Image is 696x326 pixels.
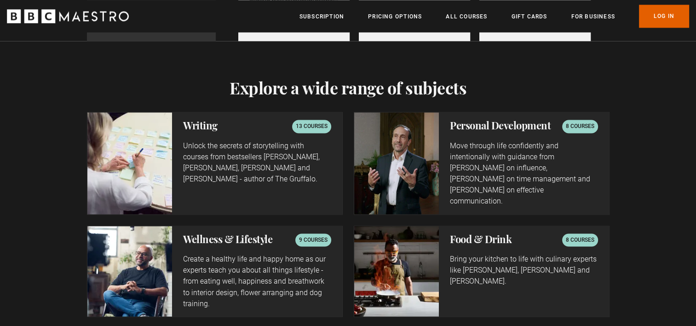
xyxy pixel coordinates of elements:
[566,122,594,131] p: 8 courses
[639,5,689,28] a: Log In
[7,9,129,23] svg: BBC Maestro
[183,140,331,185] p: Unlock the secrets of storytelling with courses from bestsellers [PERSON_NAME], [PERSON_NAME], [P...
[450,120,551,131] h2: Personal Development
[566,235,594,244] p: 8 courses
[450,233,512,244] h2: Food & Drink
[183,233,272,244] h2: Wellness & Lifestyle
[511,12,547,21] a: Gift Cards
[450,140,598,207] p: Move through life confidently and intentionally with guidance from [PERSON_NAME] on influence, [P...
[299,12,344,21] a: Subscription
[368,12,422,21] a: Pricing Options
[299,235,328,244] p: 9 courses
[571,12,615,21] a: For business
[450,254,598,287] p: Bring your kitchen to life with culinary experts like [PERSON_NAME], [PERSON_NAME] and [PERSON_NA...
[446,12,487,21] a: All Courses
[299,5,689,28] nav: Primary
[183,254,331,309] p: Create a healthy life and happy home as our experts teach you about all things lifestyle - from e...
[87,78,610,97] h2: Explore a wide range of subjects
[183,120,218,131] h2: Writing
[296,122,328,131] p: 13 courses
